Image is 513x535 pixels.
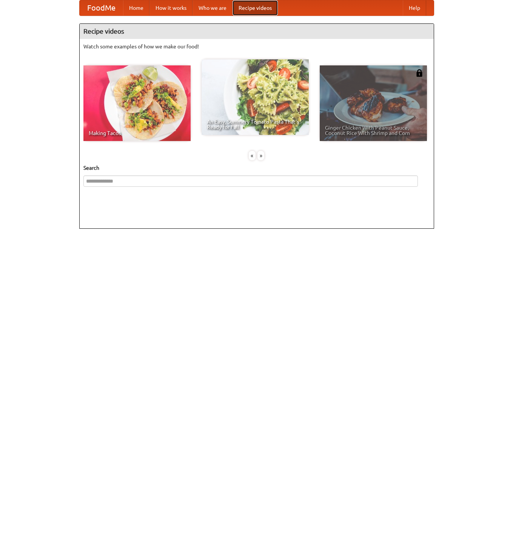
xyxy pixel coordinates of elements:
h4: Recipe videos [80,24,434,39]
h5: Search [83,164,430,172]
div: « [249,151,256,160]
p: Watch some examples of how we make our food! [83,43,430,50]
a: Recipe videos [233,0,278,16]
a: An Easy, Summery Tomato Pasta That's Ready for Fall [202,59,309,135]
a: FoodMe [80,0,123,16]
span: Making Tacos [89,130,185,136]
img: 483408.png [416,69,423,77]
a: Who we are [193,0,233,16]
a: Home [123,0,149,16]
div: » [257,151,264,160]
a: Help [403,0,426,16]
a: How it works [149,0,193,16]
a: Making Tacos [83,65,191,141]
span: An Easy, Summery Tomato Pasta That's Ready for Fall [207,119,303,130]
